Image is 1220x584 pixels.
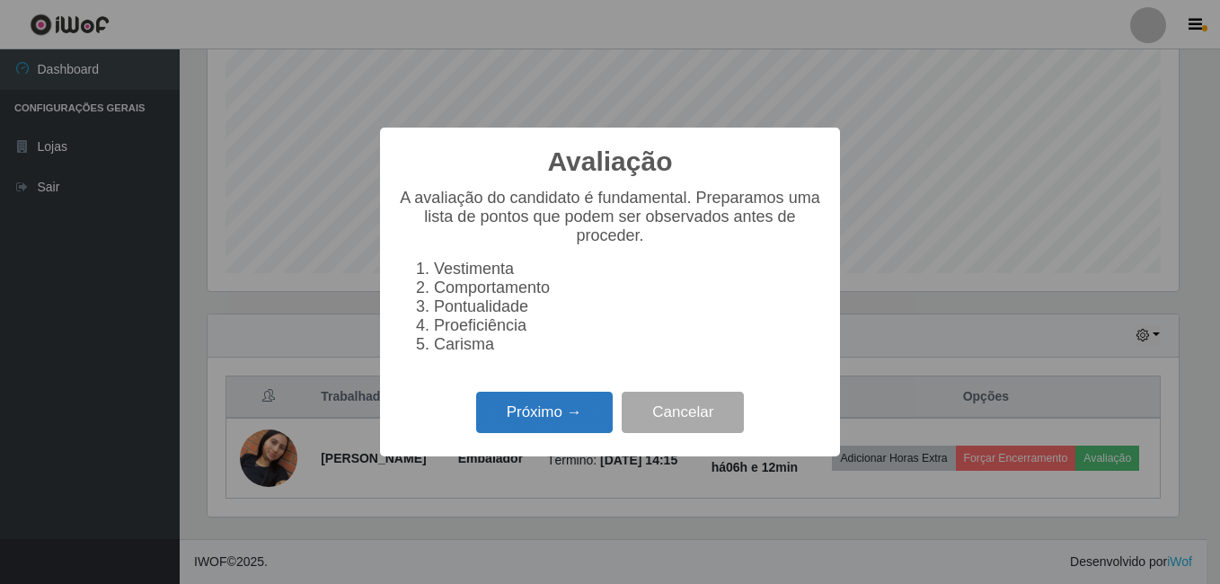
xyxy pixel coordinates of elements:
[398,189,822,245] p: A avaliação do candidato é fundamental. Preparamos uma lista de pontos que podem ser observados a...
[434,316,822,335] li: Proeficiência
[622,392,744,434] button: Cancelar
[434,279,822,297] li: Comportamento
[476,392,613,434] button: Próximo →
[434,297,822,316] li: Pontualidade
[434,260,822,279] li: Vestimenta
[434,335,822,354] li: Carisma
[548,146,673,178] h2: Avaliação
